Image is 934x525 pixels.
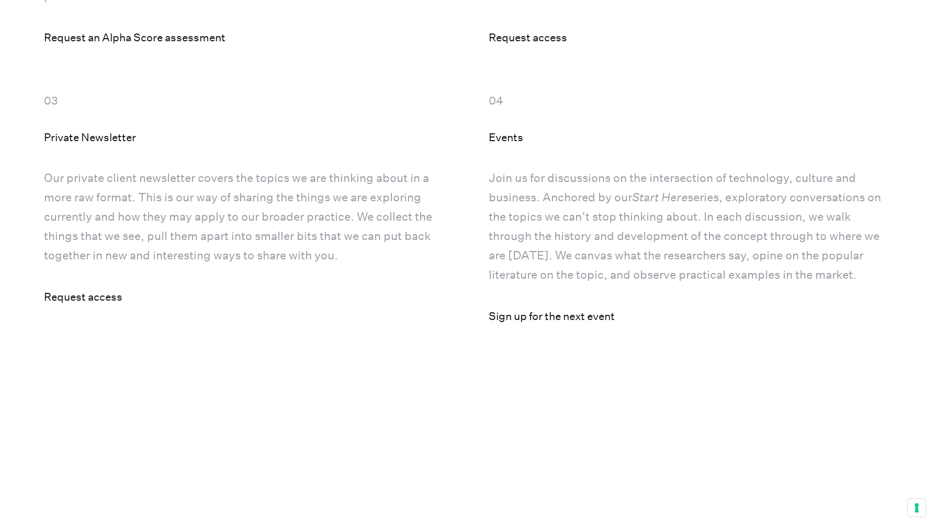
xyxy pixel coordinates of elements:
[44,28,240,48] a: Request an Alpha Score assessment
[489,28,581,48] a: Request access
[44,287,137,307] a: Request access
[489,306,629,327] a: Sign up for the next event
[44,129,136,146] h5: Private Newsletter
[489,91,503,110] div: 04
[489,168,891,285] p: Join us for discussions on the intersection of technology, culture and business. Anchored by our ...
[908,499,926,517] button: Your consent preferences for tracking technologies
[44,91,58,110] div: 03
[489,129,523,146] h5: Events
[632,190,688,204] em: Start Here
[44,168,446,266] p: Our private client newsletter covers the topics we are thinking about in a more raw format. This ...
